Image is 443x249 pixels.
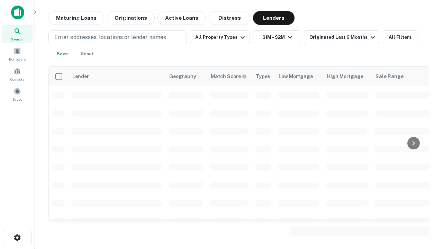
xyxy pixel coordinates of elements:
th: Geography [165,67,207,86]
a: Search [2,25,33,43]
button: Distress [209,11,250,25]
th: Low Mortgage [274,67,323,86]
button: Active Loans [157,11,206,25]
div: Geography [169,72,196,81]
a: Contacts [2,65,33,83]
span: Contacts [10,76,24,82]
th: Lender [68,67,165,86]
th: Capitalize uses an advanced AI algorithm to match your search with the best lender. The match sco... [207,67,252,86]
th: High Mortgage [323,67,371,86]
h6: Match Score [211,73,245,80]
div: Sale Range [376,72,404,81]
button: $1M - $2M [253,30,301,44]
span: Borrowers [9,56,26,62]
span: Search [11,36,24,42]
div: Low Mortgage [279,72,313,81]
div: High Mortgage [327,72,363,81]
div: Originated Last 6 Months [309,33,377,41]
p: Enter addresses, locations or lender names [54,33,166,41]
a: Borrowers [2,45,33,63]
a: Saved [2,85,33,103]
div: Types [256,72,270,81]
button: Enter addresses, locations or lender names [48,30,187,44]
button: Save your search to get updates of matches that match your search criteria. [51,47,73,61]
img: capitalize-icon.png [11,6,24,19]
th: Sale Range [371,67,434,86]
button: Originations [107,11,155,25]
button: All Filters [383,30,417,44]
button: Maturing Loans [48,11,104,25]
button: Lenders [253,11,295,25]
button: All Property Types [190,30,250,44]
button: Reset [76,47,98,61]
button: Originated Last 6 Months [304,30,380,44]
th: Types [252,67,274,86]
div: Lender [72,72,89,81]
div: Capitalize uses an advanced AI algorithm to match your search with the best lender. The match sco... [211,73,247,80]
iframe: Chat Widget [408,172,443,205]
span: Saved [12,96,22,102]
